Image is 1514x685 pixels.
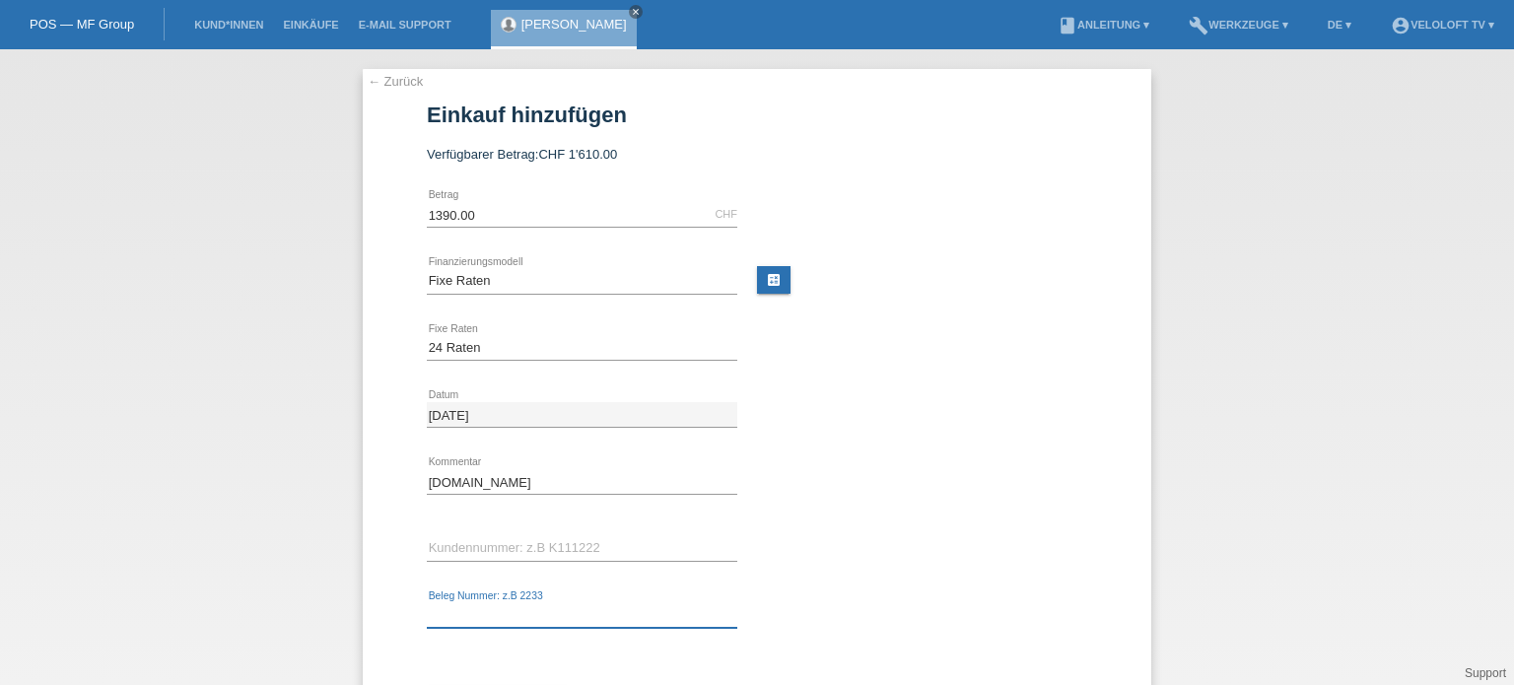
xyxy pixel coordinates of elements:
[715,208,737,220] div: CHF
[273,19,348,31] a: Einkäufe
[1391,16,1411,35] i: account_circle
[1189,16,1208,35] i: build
[1381,19,1504,31] a: account_circleVeloLoft TV ▾
[629,5,643,19] a: close
[521,17,627,32] a: [PERSON_NAME]
[30,17,134,32] a: POS — MF Group
[1465,666,1506,680] a: Support
[631,7,641,17] i: close
[1318,19,1361,31] a: DE ▾
[427,147,1087,162] div: Verfügbarer Betrag:
[1048,19,1159,31] a: bookAnleitung ▾
[766,272,782,288] i: calculate
[349,19,461,31] a: E-Mail Support
[427,103,1087,127] h1: Einkauf hinzufügen
[184,19,273,31] a: Kund*innen
[1179,19,1298,31] a: buildWerkzeuge ▾
[1058,16,1077,35] i: book
[538,147,617,162] span: CHF 1'610.00
[757,266,791,294] a: calculate
[368,74,423,89] a: ← Zurück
